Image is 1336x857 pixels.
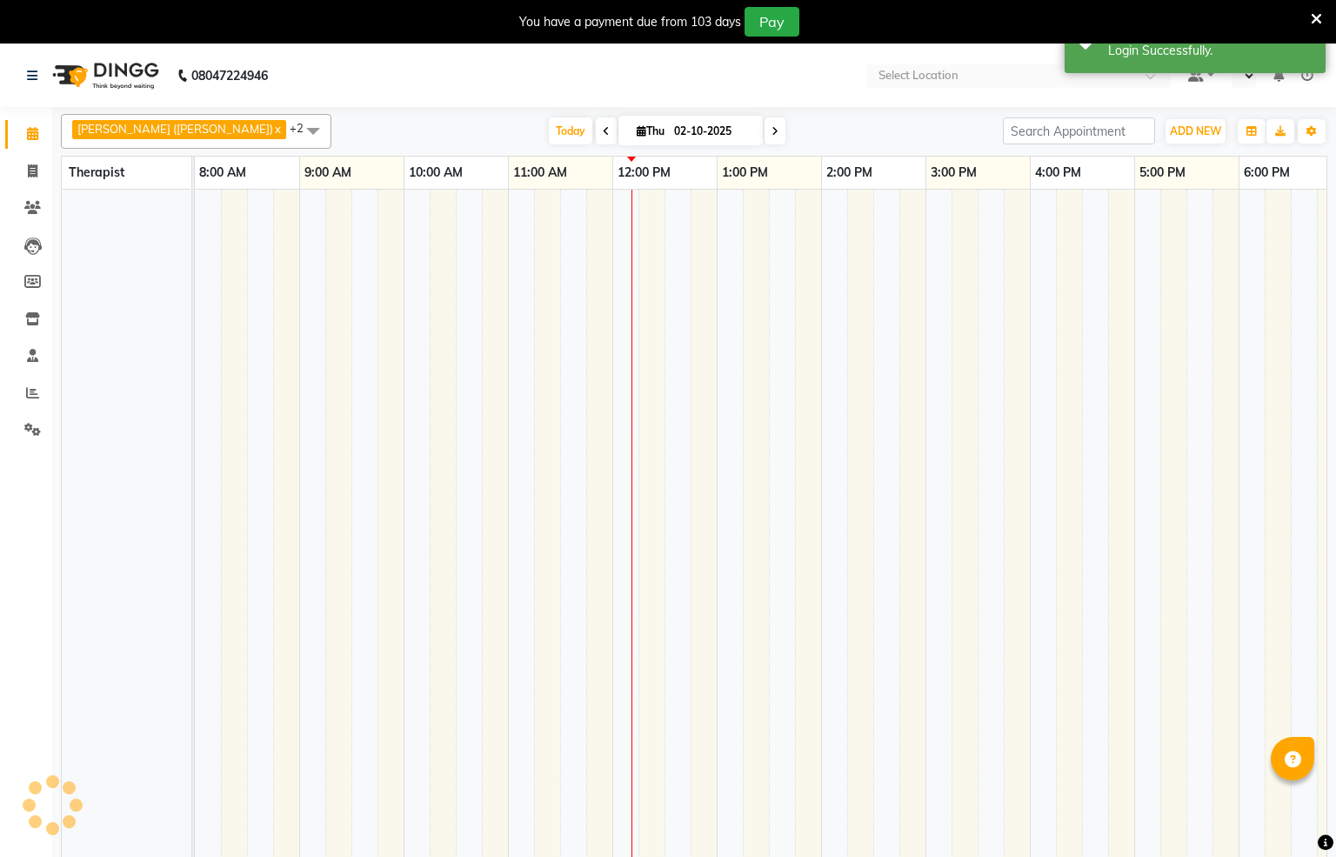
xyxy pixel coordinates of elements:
div: You have a payment due from 103 days [519,13,741,31]
b: 08047224946 [191,51,268,100]
a: 1:00 PM [718,160,772,185]
a: 4:00 PM [1031,160,1085,185]
span: Thu [632,124,669,137]
span: [PERSON_NAME] ([PERSON_NAME]) [77,122,273,136]
a: 6:00 PM [1239,160,1294,185]
div: Login Successfully. [1108,42,1313,60]
img: logo [44,51,164,100]
button: ADD NEW [1166,119,1226,144]
button: Pay [745,7,799,37]
span: +2 [290,121,317,135]
a: 9:00 AM [300,160,356,185]
a: x [273,122,281,136]
span: Today [549,117,592,144]
input: Search Appointment [1003,117,1155,144]
a: 3:00 PM [926,160,981,185]
a: 8:00 AM [195,160,250,185]
span: ADD NEW [1170,124,1221,137]
input: 2025-10-02 [669,118,756,144]
a: 11:00 AM [509,160,571,185]
a: 10:00 AM [404,160,467,185]
iframe: chat widget [1263,787,1319,840]
a: 2:00 PM [822,160,877,185]
span: Therapist [69,164,124,180]
a: 5:00 PM [1135,160,1190,185]
div: Select Location [878,67,959,84]
a: 12:00 PM [613,160,675,185]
